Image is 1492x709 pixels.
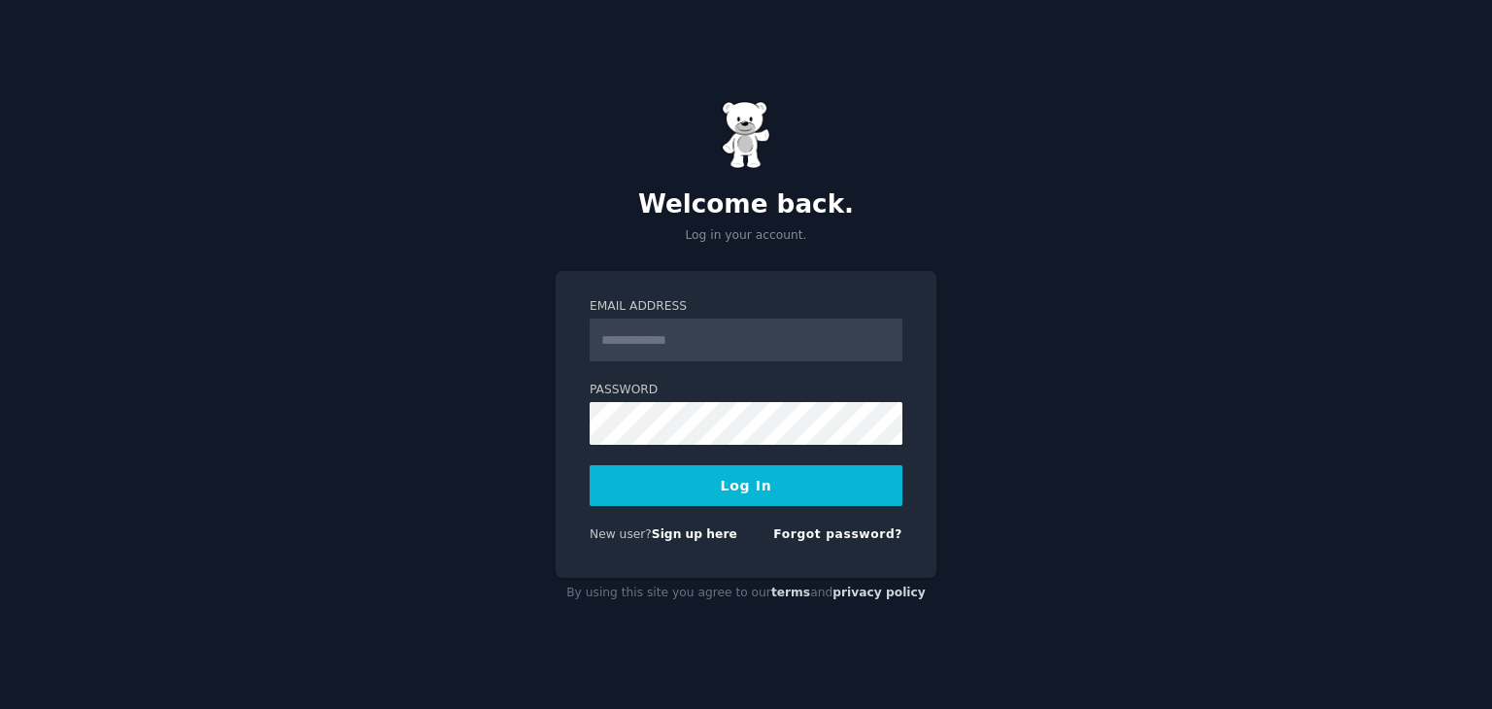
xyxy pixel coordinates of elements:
[590,465,902,506] button: Log In
[832,586,926,599] a: privacy policy
[590,298,902,316] label: Email Address
[556,227,936,245] p: Log in your account.
[652,527,737,541] a: Sign up here
[556,189,936,220] h2: Welcome back.
[771,586,810,599] a: terms
[590,382,902,399] label: Password
[773,527,902,541] a: Forgot password?
[556,578,936,609] div: By using this site you agree to our and
[590,527,652,541] span: New user?
[722,101,770,169] img: Gummy Bear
